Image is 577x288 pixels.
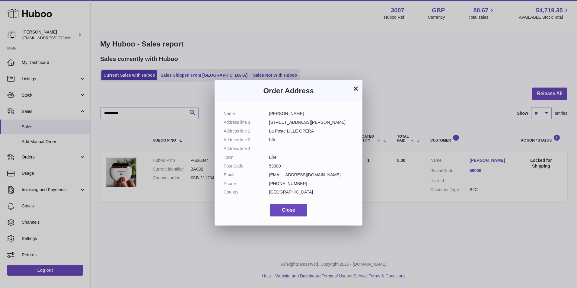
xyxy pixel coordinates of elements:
[269,163,354,169] dd: 59000
[269,181,354,187] dd: [PHONE_NUMBER]
[224,172,269,178] dt: Email
[224,155,269,160] dt: Town
[224,146,269,152] dt: Address line 4
[224,111,269,117] dt: Name
[282,207,295,213] span: Close
[269,120,354,125] dd: [STREET_ADDRESS][PERSON_NAME]
[224,86,353,96] h3: Order Address
[269,137,354,143] dd: Lille
[224,128,269,134] dt: Address line 2
[270,204,307,216] button: Close
[352,85,359,92] button: ×
[224,181,269,187] dt: Phone
[269,128,354,134] dd: La Poste LILLE OPERA
[269,172,354,178] dd: [EMAIL_ADDRESS][DOMAIN_NAME]
[269,155,354,160] dd: Lille
[269,189,354,195] dd: [GEOGRAPHIC_DATA]
[224,189,269,195] dt: Country
[224,163,269,169] dt: Post Code
[224,137,269,143] dt: Address line 3
[224,120,269,125] dt: Address line 1
[269,111,354,117] dd: [PERSON_NAME]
